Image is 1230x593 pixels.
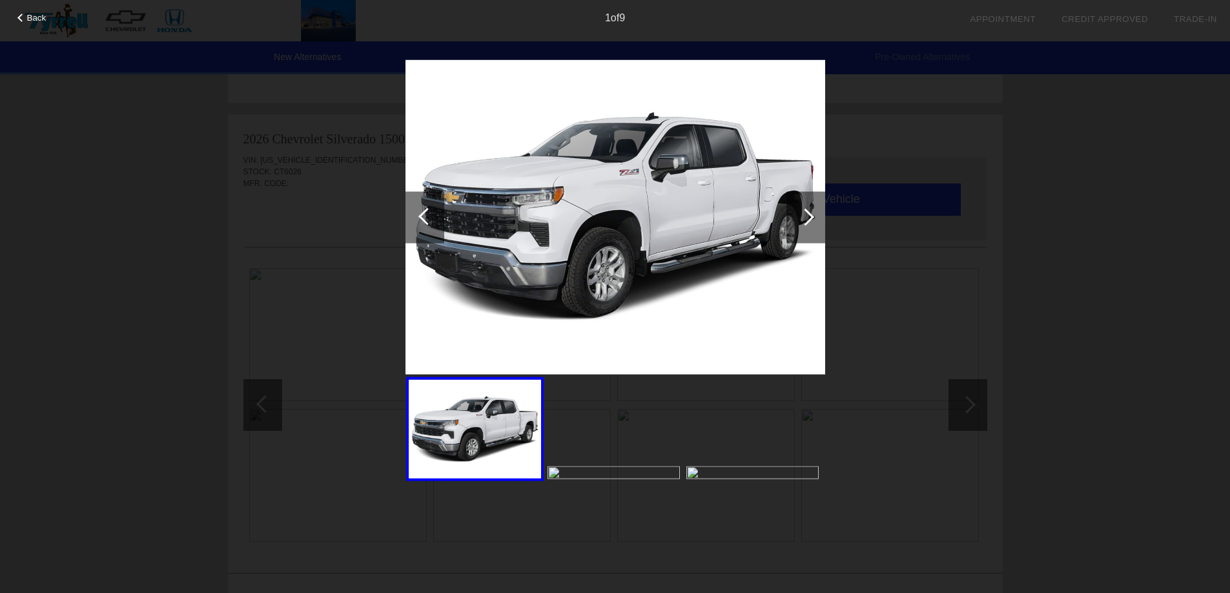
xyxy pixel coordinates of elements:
span: Back [27,13,46,23]
img: a887887d4e7a1bda9a6f1f7ce6b274a8.jpg [405,59,825,375]
a: Credit Approved [1061,14,1148,24]
img: image.gen [686,466,819,481]
img: image.gen [548,466,680,481]
a: Trade-In [1174,14,1217,24]
a: Appointment [970,14,1036,24]
span: 9 [619,12,625,23]
span: 1 [605,12,611,23]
